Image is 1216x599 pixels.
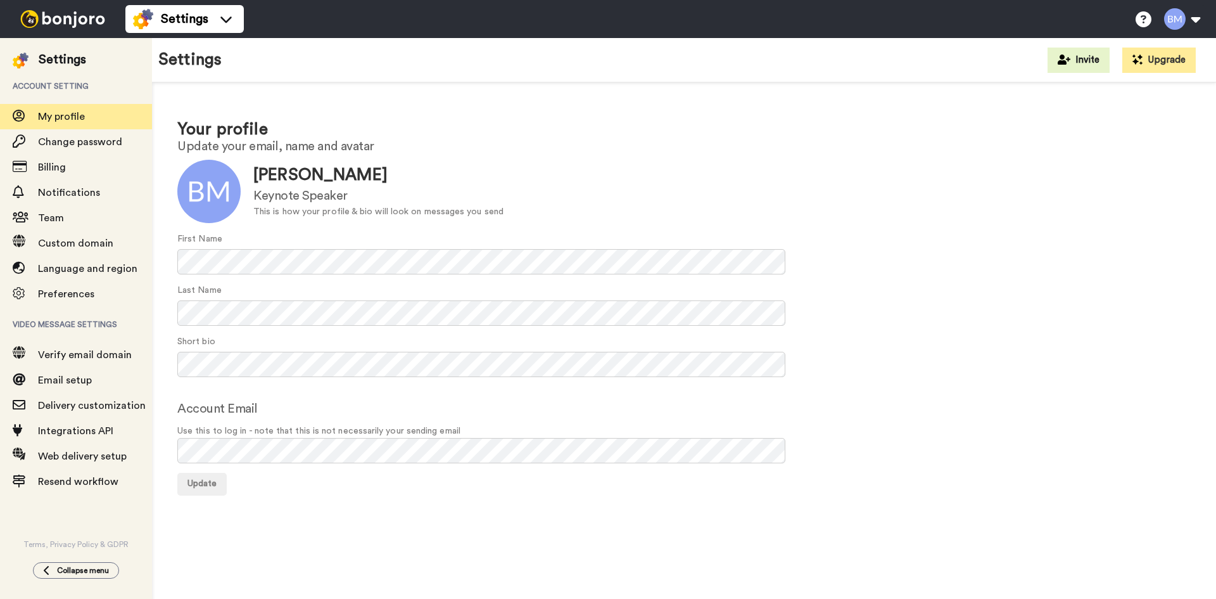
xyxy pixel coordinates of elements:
[187,479,217,488] span: Update
[38,162,66,172] span: Billing
[15,10,110,28] img: bj-logo-header-white.svg
[253,164,503,187] div: [PERSON_NAME]
[33,562,119,579] button: Collapse menu
[38,451,127,461] span: Web delivery setup
[1122,48,1196,73] button: Upgrade
[177,425,1191,438] span: Use this to log in - note that this is not necessarily your sending email
[38,350,132,360] span: Verify email domain
[177,120,1191,139] h1: Your profile
[177,473,227,496] button: Update
[133,9,153,29] img: settings-colored.svg
[1048,48,1110,73] button: Invite
[38,264,137,274] span: Language and region
[38,213,64,223] span: Team
[161,10,208,28] span: Settings
[177,233,222,246] label: First Name
[13,53,28,68] img: settings-colored.svg
[253,205,503,219] div: This is how your profile & bio will look on messages you send
[38,426,113,436] span: Integrations API
[253,187,503,205] div: Keynote Speaker
[39,51,86,68] div: Settings
[177,284,222,297] label: Last Name
[177,335,215,349] label: Short bio
[38,401,146,411] span: Delivery customization
[38,188,100,198] span: Notifications
[38,289,94,299] span: Preferences
[177,139,1191,153] h2: Update your email, name and avatar
[38,112,85,122] span: My profile
[38,375,92,385] span: Email setup
[158,51,222,69] h1: Settings
[38,477,118,487] span: Resend workflow
[57,565,109,576] span: Collapse menu
[38,238,113,248] span: Custom domain
[177,399,258,418] label: Account Email
[38,137,122,147] span: Change password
